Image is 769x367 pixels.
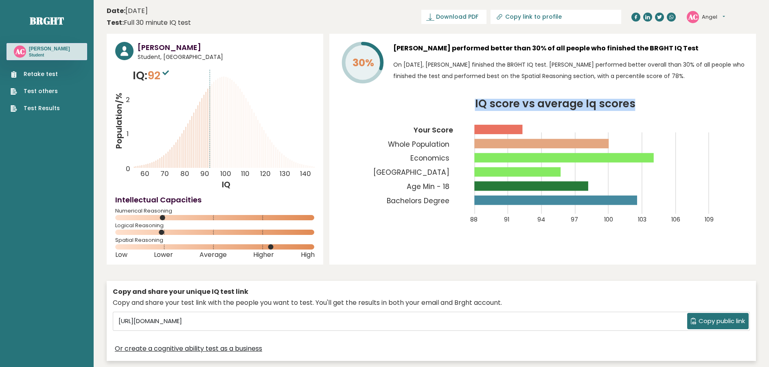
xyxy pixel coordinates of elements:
span: Student, [GEOGRAPHIC_DATA] [138,53,315,61]
button: Angel [702,13,725,21]
span: Spatial Reasoning [115,239,315,242]
tspan: 140 [300,169,311,178]
tspan: IQ score vs average Iq scores [475,96,635,111]
h3: [PERSON_NAME] [138,42,315,53]
tspan: 130 [280,169,290,178]
text: AC [688,12,698,21]
tspan: 100 [604,215,613,224]
tspan: 109 [705,215,714,224]
div: Copy and share your unique IQ test link [113,287,750,297]
tspan: 110 [241,169,250,178]
span: Download PDF [436,13,478,21]
time: [DATE] [107,6,148,16]
a: Retake test [11,70,60,78]
tspan: [GEOGRAPHIC_DATA] [373,167,449,177]
tspan: 88 [470,215,478,224]
h3: [PERSON_NAME] [29,46,70,52]
tspan: Economics [410,153,449,163]
a: Test Results [11,104,60,113]
a: Or create a cognitive ability test as a business [115,344,262,354]
tspan: Your Score [413,125,453,135]
span: Higher [253,253,274,256]
span: Copy public link [699,317,745,326]
tspan: Population/% [113,93,125,149]
tspan: 97 [571,215,578,224]
tspan: 70 [160,169,169,178]
tspan: 30% [353,56,374,70]
tspan: IQ [222,179,230,190]
div: Full 30 minute IQ test [107,18,191,28]
b: Date: [107,6,125,15]
tspan: 100 [220,169,231,178]
text: AC [15,47,25,56]
span: Numerical Reasoning [115,209,315,213]
span: High [301,253,315,256]
p: Student [29,52,70,58]
b: Test: [107,18,124,27]
tspan: 91 [504,215,509,224]
span: Low [115,253,127,256]
button: Copy public link [687,313,749,329]
a: Download PDF [421,10,486,24]
tspan: 1 [127,129,129,139]
tspan: 80 [180,169,189,178]
tspan: 2 [126,95,130,104]
a: Test others [11,87,60,96]
span: Average [199,253,227,256]
tspan: 60 [140,169,149,178]
tspan: 120 [260,169,271,178]
tspan: 94 [537,215,545,224]
a: Brght [30,14,64,27]
tspan: Age Min - 18 [407,182,449,191]
p: On [DATE], [PERSON_NAME] finished the BRGHT IQ test. [PERSON_NAME] performed better overall than ... [393,59,747,82]
h4: Intellectual Capacities [115,194,315,205]
tspan: 0 [126,164,130,174]
tspan: 90 [200,169,209,178]
span: Logical Reasoning [115,224,315,227]
span: Lower [154,253,173,256]
tspan: 103 [638,215,646,224]
p: IQ: [133,67,171,84]
tspan: Bachelors Degree [387,196,449,206]
tspan: Whole Population [388,139,449,149]
span: 92 [147,68,171,83]
div: Copy and share your test link with the people you want to test. You'll get the results in both yo... [113,298,750,308]
tspan: 106 [671,215,680,224]
h3: [PERSON_NAME] performed better than 30% of all people who finished the BRGHT IQ Test [393,42,747,55]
